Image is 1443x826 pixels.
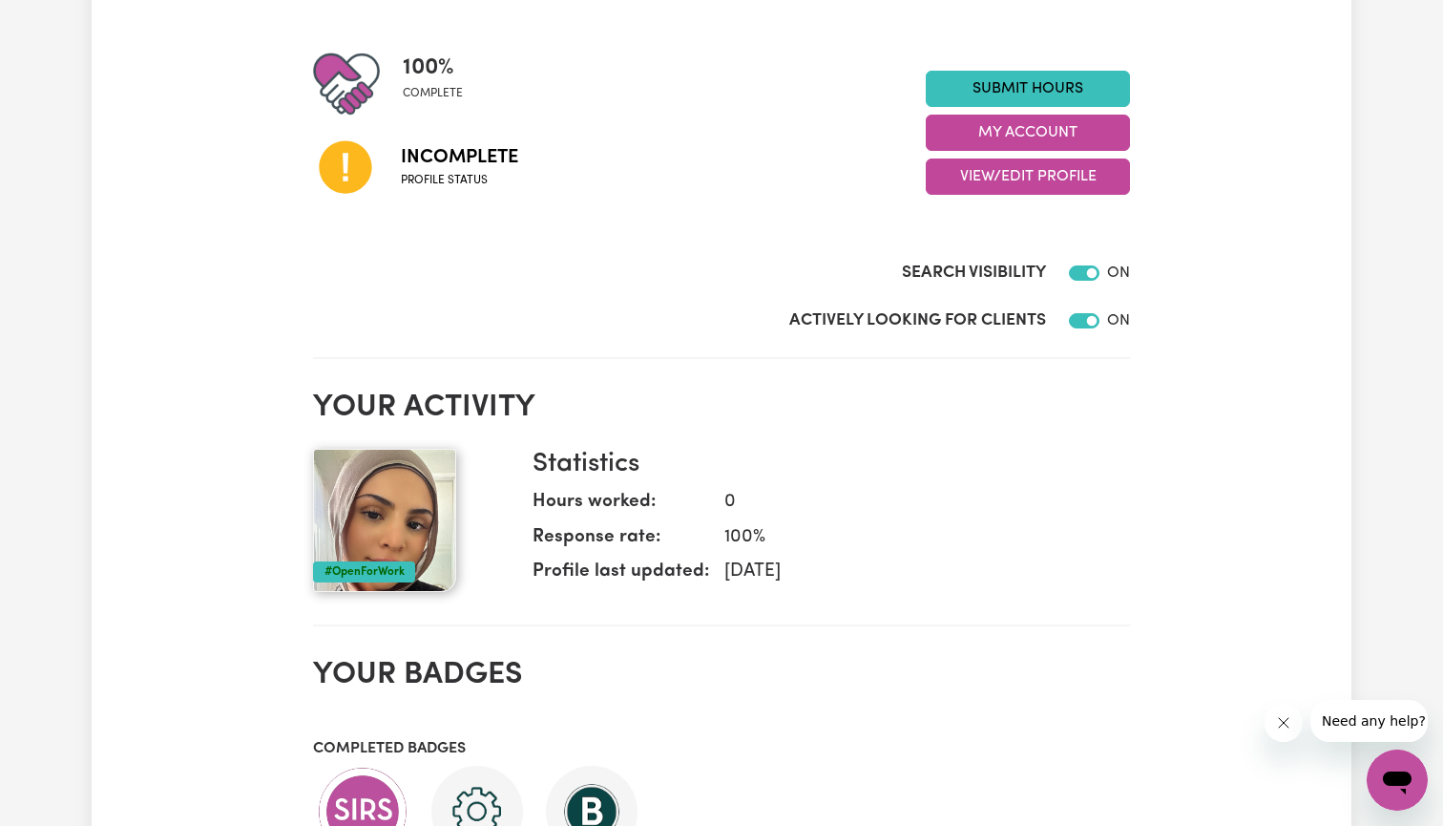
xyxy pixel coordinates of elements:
[533,559,709,594] dt: Profile last updated:
[313,740,1130,758] h3: Completed badges
[709,489,1115,517] dd: 0
[313,657,1130,693] h2: Your badges
[1107,265,1130,281] span: ON
[709,524,1115,552] dd: 100 %
[313,449,456,592] img: Your profile picture
[533,489,709,524] dt: Hours worked:
[403,85,463,102] span: complete
[401,172,518,189] span: Profile status
[926,159,1130,195] button: View/Edit Profile
[902,261,1046,286] label: Search Visibility
[1367,750,1428,811] iframe: Button to launch messaging window
[533,449,1115,481] h3: Statistics
[1107,313,1130,328] span: ON
[926,71,1130,107] a: Submit Hours
[1265,704,1303,742] iframe: Close message
[403,51,463,85] span: 100 %
[926,115,1130,151] button: My Account
[789,308,1046,333] label: Actively Looking for Clients
[401,143,518,172] span: Incomplete
[313,390,1130,426] h2: Your activity
[1310,700,1428,742] iframe: Message from company
[313,561,415,582] div: #OpenForWork
[533,524,709,560] dt: Response rate:
[709,559,1115,586] dd: [DATE]
[403,51,478,117] div: Profile completeness: 100%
